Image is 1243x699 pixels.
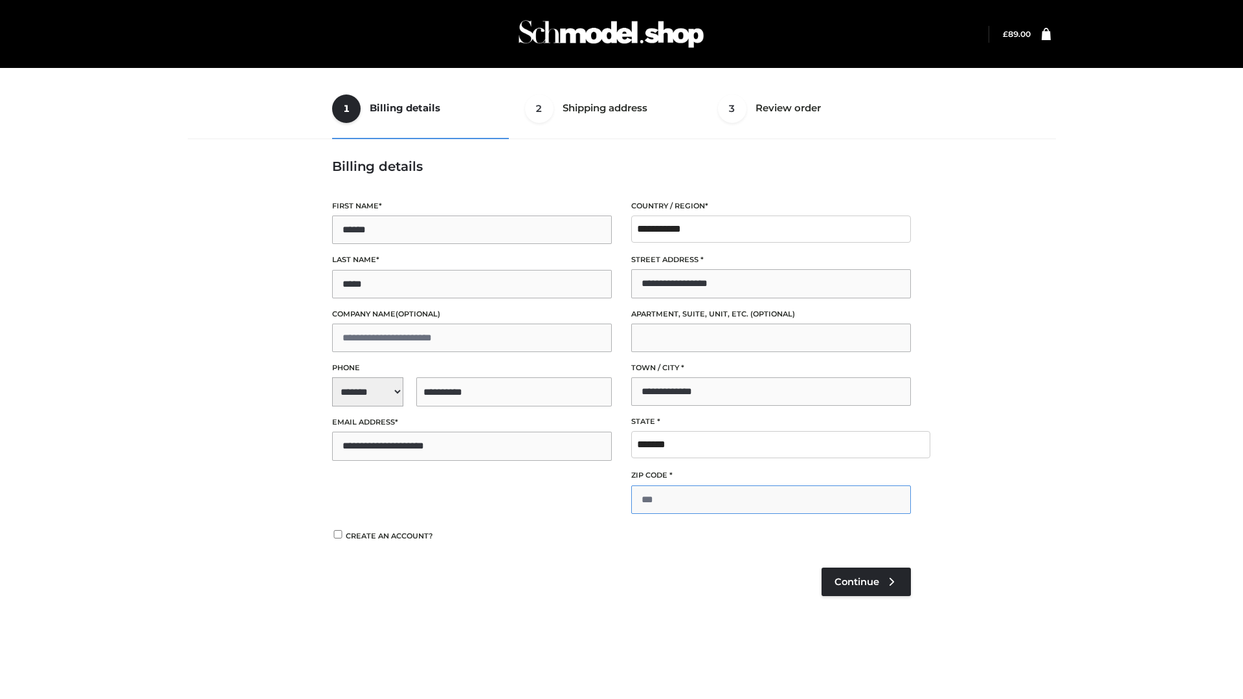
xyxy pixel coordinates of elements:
a: Continue [822,568,911,596]
bdi: 89.00 [1003,29,1031,39]
label: Last name [332,254,612,266]
input: Create an account? [332,530,344,538]
span: £ [1003,29,1008,39]
label: State [631,416,911,428]
label: Country / Region [631,200,911,212]
span: Create an account? [346,531,433,540]
span: (optional) [750,309,795,318]
label: ZIP Code [631,469,911,482]
span: Continue [834,576,879,588]
img: Schmodel Admin 964 [514,8,708,60]
h3: Billing details [332,159,911,174]
label: Apartment, suite, unit, etc. [631,308,911,320]
label: Email address [332,416,612,428]
label: Phone [332,362,612,374]
a: £89.00 [1003,29,1031,39]
label: Street address [631,254,911,266]
label: First name [332,200,612,212]
label: Town / City [631,362,911,374]
label: Company name [332,308,612,320]
span: (optional) [396,309,440,318]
